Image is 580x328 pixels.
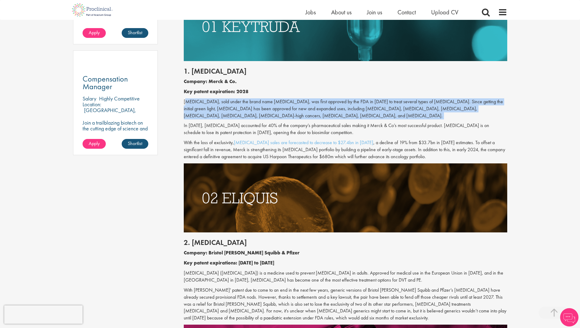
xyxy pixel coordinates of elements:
h2: 1. [MEDICAL_DATA] [184,67,507,75]
a: Shortlist [122,139,148,149]
a: Compensation Manager [83,75,149,90]
p: Highly Competitive [99,95,140,102]
a: Join us [367,8,382,16]
p: [GEOGRAPHIC_DATA], [GEOGRAPHIC_DATA] [83,107,136,119]
p: [MEDICAL_DATA], sold under the brand name [MEDICAL_DATA], was first approved by the FDA in [DATE]... [184,98,507,119]
a: Apply [83,139,106,149]
h2: 2. [MEDICAL_DATA] [184,239,507,246]
a: Upload CV [431,8,458,16]
p: With [PERSON_NAME]' patent due to come to an end in the next few years, generic versions of Brist... [184,287,507,322]
a: Contact [397,8,416,16]
p: Join a trailblazing biotech on the cutting edge of science and technology. [83,120,149,137]
p: In [DATE], [MEDICAL_DATA] accounted for 40% of the company’s pharmaceutical sales making it Merck... [184,122,507,136]
b: Key patent expirations: [DATE] to [DATE] [184,260,274,266]
b: Key patent expiration: 2028 [184,88,249,95]
a: [MEDICAL_DATA] sales are forecasted to decrease to $27.4bn in [DATE] [234,139,373,146]
span: Apply [89,29,100,36]
a: About us [331,8,352,16]
img: Chatbot [560,308,578,326]
a: Apply [83,28,106,38]
a: Shortlist [122,28,148,38]
b: Company: Merck & Co. [184,78,237,85]
span: Salary [83,95,96,102]
span: Location: [83,101,101,108]
p: With the loss of exclusivity, , a decline of 19% from $33.7bn in [DATE] estimates. To offset a si... [184,139,507,160]
a: Jobs [305,8,316,16]
p: [MEDICAL_DATA] ([MEDICAL_DATA]) is a medicine used to prevent [MEDICAL_DATA] in adults. Approved ... [184,270,507,284]
span: Apply [89,140,100,147]
iframe: reCAPTCHA [4,305,83,324]
span: Compensation Manager [83,74,128,92]
b: Company: Bristol [PERSON_NAME] Squibb & Pfizer [184,250,300,256]
img: Drugs with patents due to expire Eliquis [184,163,507,232]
